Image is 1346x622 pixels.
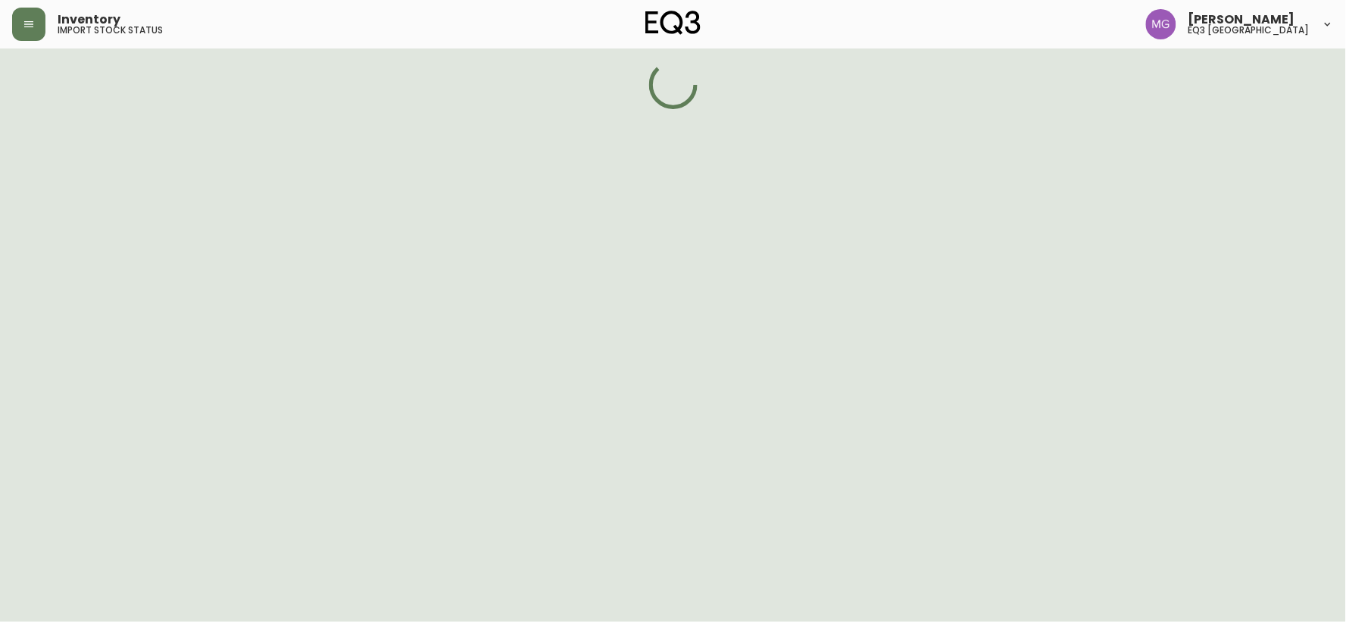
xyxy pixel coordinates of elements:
img: logo [645,11,701,35]
span: Inventory [58,14,120,26]
h5: eq3 [GEOGRAPHIC_DATA] [1188,26,1310,35]
img: de8837be2a95cd31bb7c9ae23fe16153 [1146,9,1176,39]
span: [PERSON_NAME] [1188,14,1295,26]
h5: import stock status [58,26,163,35]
